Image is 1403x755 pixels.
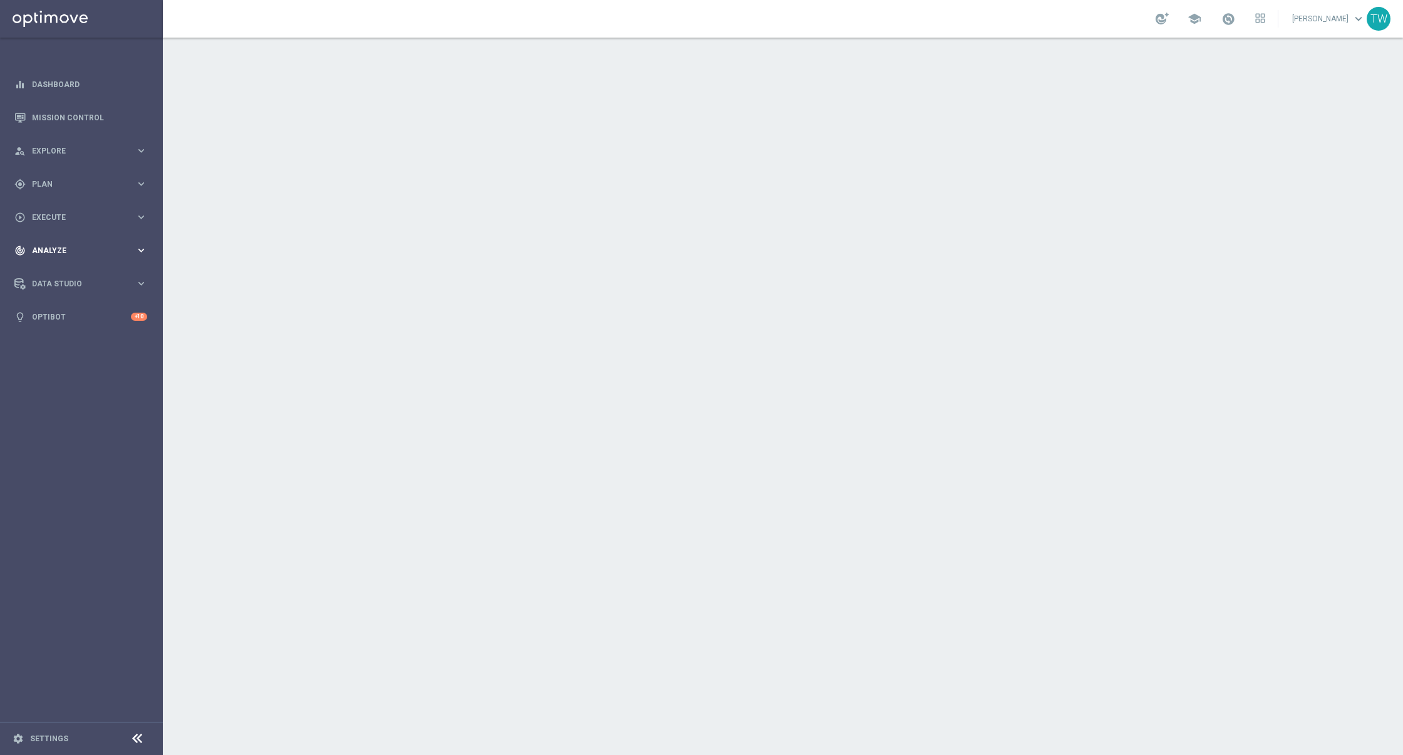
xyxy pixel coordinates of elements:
[13,733,24,744] i: settings
[135,178,147,190] i: keyboard_arrow_right
[14,312,148,322] button: lightbulb Optibot +10
[32,68,147,101] a: Dashboard
[1352,12,1365,26] span: keyboard_arrow_down
[32,280,135,288] span: Data Studio
[32,147,135,155] span: Explore
[30,735,68,742] a: Settings
[14,311,26,323] i: lightbulb
[14,79,26,90] i: equalizer
[14,245,135,256] div: Analyze
[14,245,26,256] i: track_changes
[14,101,147,134] div: Mission Control
[135,145,147,157] i: keyboard_arrow_right
[135,244,147,256] i: keyboard_arrow_right
[14,113,148,123] button: Mission Control
[14,179,135,190] div: Plan
[135,211,147,223] i: keyboard_arrow_right
[14,278,135,289] div: Data Studio
[32,247,135,254] span: Analyze
[1188,12,1201,26] span: school
[32,214,135,221] span: Execute
[14,300,147,333] div: Optibot
[14,279,148,289] button: Data Studio keyboard_arrow_right
[14,80,148,90] button: equalizer Dashboard
[32,180,135,188] span: Plan
[14,145,135,157] div: Explore
[14,212,26,223] i: play_circle_outline
[14,212,135,223] div: Execute
[32,101,147,134] a: Mission Control
[14,246,148,256] button: track_changes Analyze keyboard_arrow_right
[1367,7,1390,31] div: TW
[1291,9,1367,28] a: [PERSON_NAME]keyboard_arrow_down
[14,146,148,156] button: person_search Explore keyboard_arrow_right
[14,212,148,222] button: play_circle_outline Execute keyboard_arrow_right
[14,68,147,101] div: Dashboard
[14,179,26,190] i: gps_fixed
[14,179,148,189] button: gps_fixed Plan keyboard_arrow_right
[14,145,26,157] i: person_search
[32,300,131,333] a: Optibot
[135,278,147,289] i: keyboard_arrow_right
[131,313,147,321] div: +10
